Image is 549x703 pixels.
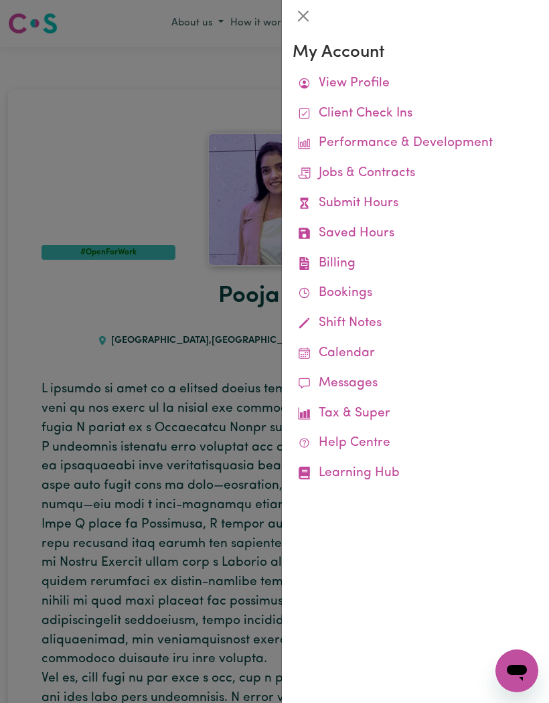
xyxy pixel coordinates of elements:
[293,43,538,64] h3: My Account
[293,189,538,219] a: Submit Hours
[293,219,538,249] a: Saved Hours
[293,428,538,459] a: Help Centre
[293,279,538,309] a: Bookings
[293,369,538,399] a: Messages
[293,99,538,129] a: Client Check Ins
[293,5,314,27] button: Close
[293,309,538,339] a: Shift Notes
[293,399,538,429] a: Tax & Super
[293,129,538,159] a: Performance & Development
[293,159,538,189] a: Jobs & Contracts
[293,249,538,279] a: Billing
[495,649,538,692] iframe: Button to launch messaging window
[293,459,538,489] a: Learning Hub
[293,69,538,99] a: View Profile
[293,339,538,369] a: Calendar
